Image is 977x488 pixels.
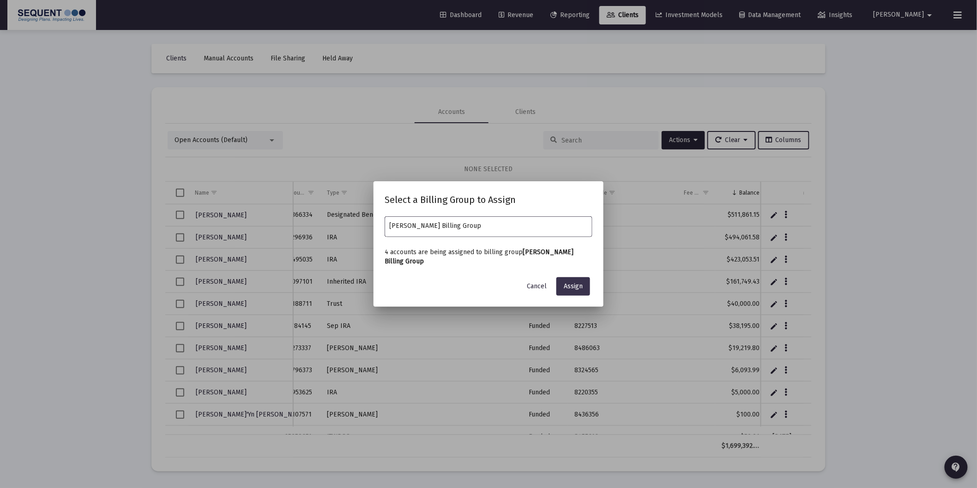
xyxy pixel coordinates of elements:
h2: Select a Billing Group to Assign [385,192,592,207]
span: Cancel [527,282,547,290]
b: [PERSON_NAME] Billing Group [385,248,573,265]
span: Assign [564,282,583,290]
input: Select a billing group [390,222,588,230]
button: Cancel [519,277,554,296]
p: 4 accounts are being assigned to billing group [385,248,592,266]
button: Assign [556,277,590,296]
